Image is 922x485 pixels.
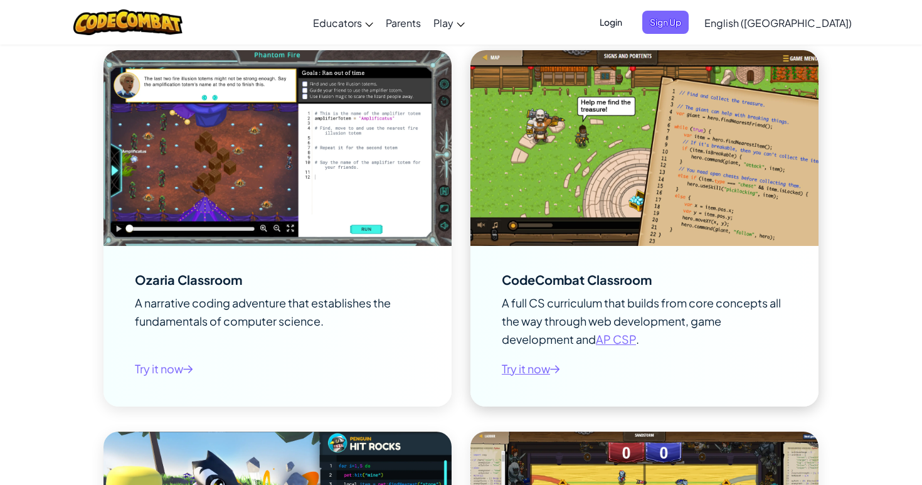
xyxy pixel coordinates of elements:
[427,6,471,40] a: Play
[433,16,453,29] span: Play
[135,296,391,328] span: A narrative coding adventure that establishes the fundamentals of computer science.
[103,50,452,246] img: Image to illustrate Ozaria Classroom
[135,360,193,378] a: Try it now
[502,296,781,346] span: A full CS curriculum that builds from core concepts all the way through web development, game dev...
[596,332,636,346] a: AP CSP
[135,356,193,381] button: Try it now
[502,360,560,378] span: Try it now
[698,6,858,40] a: English ([GEOGRAPHIC_DATA])
[103,50,452,407] a: Image to illustrate Ozaria Classroom Ozaria Classroom A narrative coding adventure that establish...
[502,356,560,381] button: Try it now
[502,274,652,286] div: CodeCombat Classroom
[313,16,362,29] span: Educators
[704,16,852,29] span: English ([GEOGRAPHIC_DATA])
[470,50,819,246] img: Image to illustrate CodeCombat Classroom
[592,11,630,34] button: Login
[636,332,639,346] span: .
[73,9,183,35] img: CodeCombat logo
[379,6,427,40] a: Parents
[307,6,379,40] a: Educators
[135,274,242,286] div: Ozaria Classroom
[642,11,689,34] button: Sign Up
